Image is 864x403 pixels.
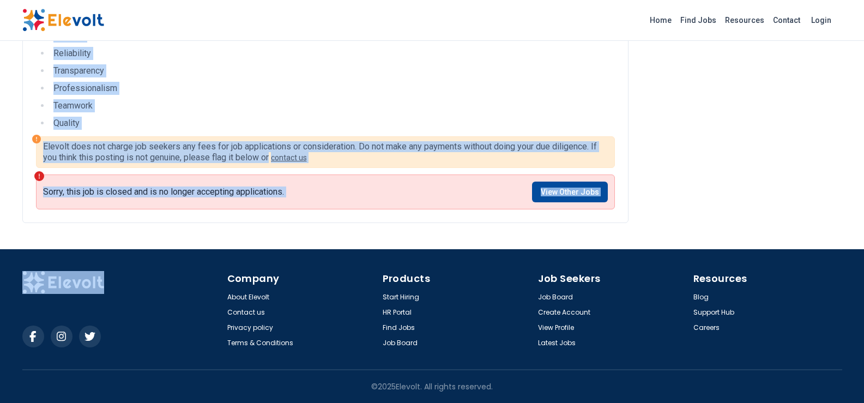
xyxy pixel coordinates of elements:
[383,293,419,302] a: Start Hiring
[538,308,590,317] a: Create Account
[383,308,412,317] a: HR Portal
[383,271,531,286] h4: Products
[50,117,615,130] li: Quality
[271,153,307,162] a: contact us
[693,271,842,286] h4: Resources
[50,47,615,60] li: Reliability
[693,308,734,317] a: Support Hub
[383,339,418,347] a: Job Board
[538,293,573,302] a: Job Board
[50,82,615,95] li: Professionalism
[371,381,493,392] p: © 2025 Elevolt. All rights reserved.
[227,293,269,302] a: About Elevolt
[383,323,415,332] a: Find Jobs
[227,271,376,286] h4: Company
[538,323,574,332] a: View Profile
[22,271,104,294] img: Elevolt
[721,11,769,29] a: Resources
[50,99,615,112] li: Teamwork
[43,141,608,163] p: Elevolt does not charge job seekers any fees for job applications or consideration. Do not make a...
[693,293,709,302] a: Blog
[805,9,838,31] a: Login
[693,323,720,332] a: Careers
[538,271,687,286] h4: Job Seekers
[22,9,104,32] img: Elevolt
[50,64,615,77] li: Transparency
[227,323,273,332] a: Privacy policy
[645,11,676,29] a: Home
[532,182,608,202] a: View Other Jobs
[227,339,293,347] a: Terms & Conditions
[43,187,284,197] p: Sorry, this job is closed and is no longer accepting applications.
[538,339,576,347] a: Latest Jobs
[769,11,805,29] a: Contact
[676,11,721,29] a: Find Jobs
[227,308,265,317] a: Contact us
